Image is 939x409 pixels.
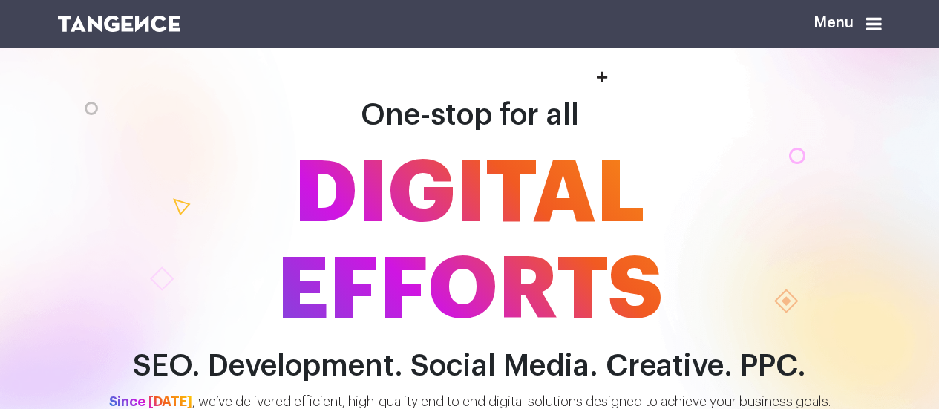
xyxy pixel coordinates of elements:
span: Since [DATE] [109,395,192,408]
span: DIGITAL EFFORTS [47,145,893,338]
h2: SEO. Development. Social Media. Creative. PPC. [47,350,893,383]
span: One-stop for all [361,100,579,130]
img: logo SVG [58,16,181,32]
